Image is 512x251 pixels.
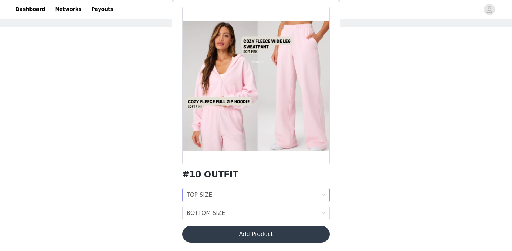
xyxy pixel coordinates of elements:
button: Add Product [182,226,330,243]
div: BOTTOM SIZE [187,206,225,220]
a: Dashboard [11,1,49,17]
i: icon: down [321,193,325,198]
h1: #10 OUTFIT [182,170,238,179]
div: avatar [486,4,493,15]
i: icon: down [321,211,325,216]
div: TOP SIZE [187,188,212,202]
a: Payouts [87,1,117,17]
a: Networks [51,1,86,17]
